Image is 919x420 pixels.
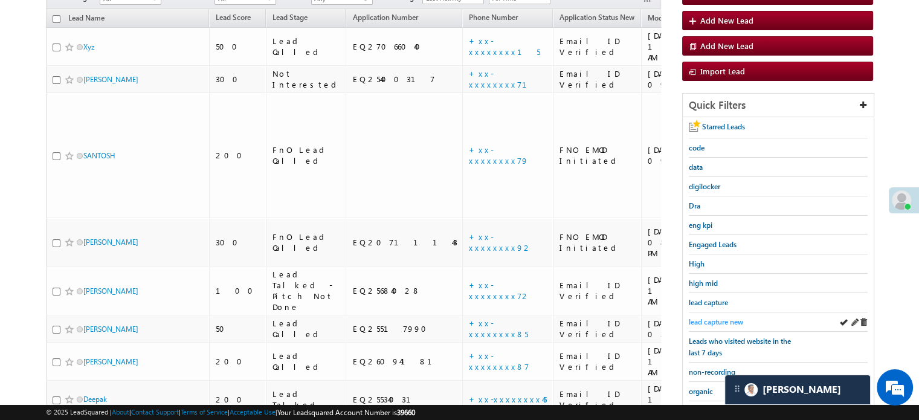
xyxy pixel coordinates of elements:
[131,408,179,416] a: Contact Support
[689,367,735,376] span: non-recording
[83,151,115,160] a: SANTOSH
[181,408,228,416] a: Terms of Service
[216,74,260,85] div: 300
[559,13,634,22] span: Application Status New
[469,318,528,339] a: +xx-xxxxxxxx85
[700,66,745,76] span: Import Lead
[216,237,260,248] div: 300
[469,144,529,166] a: +xx-xxxxxxxx79
[83,286,138,296] a: [PERSON_NAME]
[21,63,51,79] img: d_60004797649_company_0_60004797649
[689,182,720,191] span: digilocker
[469,280,530,301] a: +xx-xxxxxxxx72
[648,274,709,307] div: [DATE] 10:57 AM
[272,351,341,372] div: Lead Called
[689,143,705,152] span: code
[732,384,742,393] img: carter-drag
[642,11,706,27] a: Modified On (sorted descending)
[272,318,341,340] div: Lead Called
[559,318,636,340] div: Email ID Verified
[112,408,129,416] a: About
[559,36,636,57] div: Email ID Verified
[46,407,415,418] span: © 2025 LeadSquared | | | | |
[559,351,636,372] div: Email ID Verified
[469,36,540,57] a: +xx-xxxxxxxx15
[216,41,260,52] div: 500
[272,13,308,22] span: Lead Stage
[689,259,705,268] span: High
[700,15,753,25] span: Add New Lead
[272,144,341,166] div: FnO Lead Called
[216,285,260,296] div: 100
[469,231,532,253] a: +xx-xxxxxxxx92
[272,269,341,312] div: Lead Talked - Pitch Not Done
[53,15,60,23] input: Check all records
[689,279,718,288] span: high mid
[16,112,221,318] textarea: Type your message and hit 'Enter'
[559,280,636,302] div: Email ID Verified
[689,298,728,307] span: lead capture
[216,394,260,405] div: 200
[352,237,457,248] div: EQ20711143
[216,323,260,334] div: 50
[559,389,636,410] div: Email ID Verified
[648,13,688,22] span: Modified On
[648,144,709,166] div: [DATE] 09:26 AM
[164,329,219,345] em: Start Chat
[83,357,138,366] a: [PERSON_NAME]
[277,408,415,417] span: Your Leadsquared Account Number is
[469,351,529,372] a: +xx-xxxxxxxx87
[83,237,138,247] a: [PERSON_NAME]
[648,383,709,416] div: [DATE] 12:46 AM
[559,68,636,90] div: Email ID Verified
[469,68,541,89] a: +xx-xxxxxxxx71
[397,408,415,417] span: 39660
[744,383,758,396] img: Carter
[272,389,341,410] div: Lead Talked
[559,144,636,166] div: FNO EMOD Initiated
[198,6,227,35] div: Minimize live chat window
[230,408,276,416] a: Acceptable Use
[216,356,260,367] div: 200
[648,318,709,340] div: [DATE] 03:39 AM
[702,122,745,131] span: Starred Leads
[469,394,547,404] a: +xx-xxxxxxxx45
[648,345,709,378] div: [DATE] 12:04 AM
[463,11,524,27] a: Phone Number
[352,13,418,22] span: Application Number
[216,13,251,22] span: Lead Score
[352,356,457,367] div: EQ26094181
[346,11,424,27] a: Application Number
[352,394,457,405] div: EQ25534031
[648,68,709,90] div: [DATE] 09:36 AM
[216,150,260,161] div: 200
[689,221,712,230] span: eng kpi
[83,42,94,51] a: Xyz
[272,36,341,57] div: Lead Called
[83,75,138,84] a: [PERSON_NAME]
[83,325,138,334] a: [PERSON_NAME]
[272,231,341,253] div: FnO Lead Called
[689,317,743,326] span: lead capture new
[689,201,700,210] span: Dra
[689,387,713,396] span: organic
[689,163,703,172] span: data
[763,384,841,395] span: Carter
[272,68,341,90] div: Not Interested
[352,74,457,85] div: EQ25400317
[689,240,737,249] span: Engaged Leads
[553,11,640,27] a: Application Status New
[689,337,791,357] span: Leads who visited website in the last 7 days
[724,375,871,405] div: carter-dragCarter[PERSON_NAME]
[352,41,457,52] div: EQ27066040
[210,11,257,27] a: Lead Score
[559,231,636,253] div: FNO EMOD Initiated
[352,323,457,334] div: EQ25517990
[266,11,314,27] a: Lead Stage
[700,40,753,51] span: Add New Lead
[83,395,107,404] a: Deepak
[62,11,111,27] a: Lead Name
[683,94,874,117] div: Quick Filters
[648,226,709,259] div: [DATE] 08:18 PM
[352,285,457,296] div: EQ25684028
